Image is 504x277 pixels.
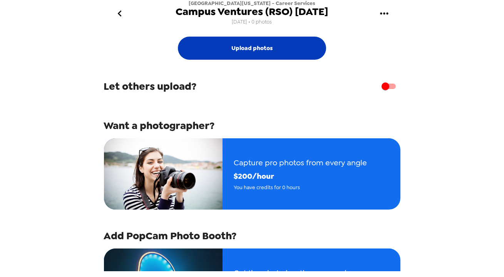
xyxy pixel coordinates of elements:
[234,183,367,192] span: You have credits for 0 hours
[104,138,223,210] img: photographer example
[372,1,397,26] button: gallery menu
[104,229,237,243] span: Add PopCam Photo Booth?
[104,119,215,133] span: Want a photographer?
[234,156,367,170] span: Capture pro photos from every angle
[176,7,328,17] span: Campus Ventures (RSO) [DATE]
[178,37,326,60] button: Upload photos
[234,170,367,183] span: $ 200 /hour
[104,138,400,210] button: Capture pro photos from every angle$200/hourYou have credits for 0 hours
[107,1,132,26] button: go back
[104,79,197,93] span: Let others upload?
[232,17,272,27] span: [DATE] • 0 photos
